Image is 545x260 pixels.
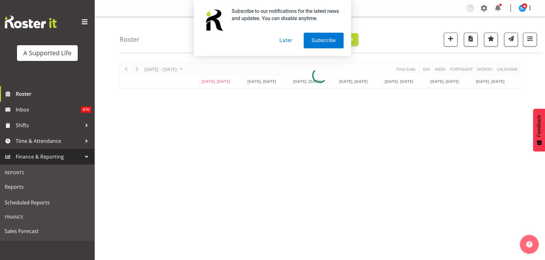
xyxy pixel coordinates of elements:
[526,241,532,247] img: help-xxl-2.png
[201,8,227,33] img: notification icon
[536,115,542,137] span: Feedback
[2,179,93,195] a: Reports
[16,105,81,114] span: Inbox
[81,106,91,113] span: 870
[5,226,90,236] span: Sales Forecast
[16,121,82,130] span: Shifts
[2,210,93,223] div: Finance
[2,195,93,210] a: Scheduled Reports
[227,8,344,22] div: Subscribe to our notifications for the latest news and updates. You can disable anytime.
[16,89,91,99] span: Roster
[2,166,93,179] div: Reports
[272,33,300,48] button: Later
[5,198,90,207] span: Scheduled Reports
[533,109,545,151] button: Feedback - Show survey
[304,33,344,48] button: Subscribe
[16,136,82,146] span: Time & Attendance
[5,182,90,192] span: Reports
[2,223,93,239] a: Sales Forecast
[16,152,82,161] span: Finance & Reporting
